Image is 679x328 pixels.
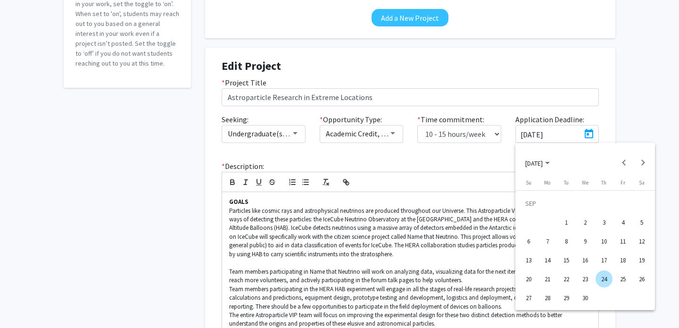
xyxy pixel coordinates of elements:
div: 9 [577,233,594,250]
button: Choose month and year [518,153,557,172]
div: 30 [577,289,594,306]
button: September 6, 2026 [519,232,538,251]
div: 17 [596,252,613,269]
div: 29 [558,289,575,306]
div: 27 [520,289,537,306]
span: [DATE] [525,159,543,168]
span: Th [601,179,606,186]
button: September 16, 2026 [576,251,595,269]
td: SEP [519,194,651,213]
div: 7 [539,233,556,250]
div: 16 [577,252,594,269]
button: September 26, 2026 [632,269,651,288]
span: We [582,179,588,186]
button: September 11, 2026 [613,232,632,251]
div: 8 [558,233,575,250]
div: 10 [596,233,613,250]
button: September 24, 2026 [595,269,613,288]
button: September 7, 2026 [538,232,557,251]
button: September 8, 2026 [557,232,576,251]
button: September 2, 2026 [576,213,595,232]
span: Sa [639,179,645,186]
button: September 4, 2026 [613,213,632,232]
div: 6 [520,233,537,250]
span: Tu [564,179,569,186]
button: September 19, 2026 [632,251,651,269]
button: September 25, 2026 [613,269,632,288]
button: September 20, 2026 [519,269,538,288]
button: September 3, 2026 [595,213,613,232]
button: September 10, 2026 [595,232,613,251]
div: 22 [558,270,575,287]
iframe: Chat [7,286,40,321]
button: September 12, 2026 [632,232,651,251]
div: 5 [633,214,650,231]
button: September 9, 2026 [576,232,595,251]
button: September 15, 2026 [557,251,576,269]
button: September 21, 2026 [538,269,557,288]
button: Previous month [614,153,633,172]
button: September 13, 2026 [519,251,538,269]
span: Fr [621,179,625,186]
div: 21 [539,270,556,287]
button: September 5, 2026 [632,213,651,232]
div: 14 [539,252,556,269]
div: 12 [633,233,650,250]
button: September 14, 2026 [538,251,557,269]
div: 20 [520,270,537,287]
button: September 29, 2026 [557,288,576,307]
button: September 28, 2026 [538,288,557,307]
div: 19 [633,252,650,269]
button: September 23, 2026 [576,269,595,288]
button: Next month [633,153,652,172]
div: 2 [577,214,594,231]
div: 1 [558,214,575,231]
div: 25 [614,270,631,287]
div: 3 [596,214,613,231]
span: Mo [544,179,550,186]
div: 23 [577,270,594,287]
div: 24 [596,270,613,287]
div: 28 [539,289,556,306]
div: 18 [614,252,631,269]
button: September 22, 2026 [557,269,576,288]
button: September 18, 2026 [613,251,632,269]
button: September 30, 2026 [576,288,595,307]
button: September 27, 2026 [519,288,538,307]
div: 4 [614,214,631,231]
div: 13 [520,252,537,269]
div: 26 [633,270,650,287]
button: September 1, 2026 [557,213,576,232]
div: 11 [614,233,631,250]
span: Su [526,179,531,186]
button: September 17, 2026 [595,251,613,269]
div: 15 [558,252,575,269]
